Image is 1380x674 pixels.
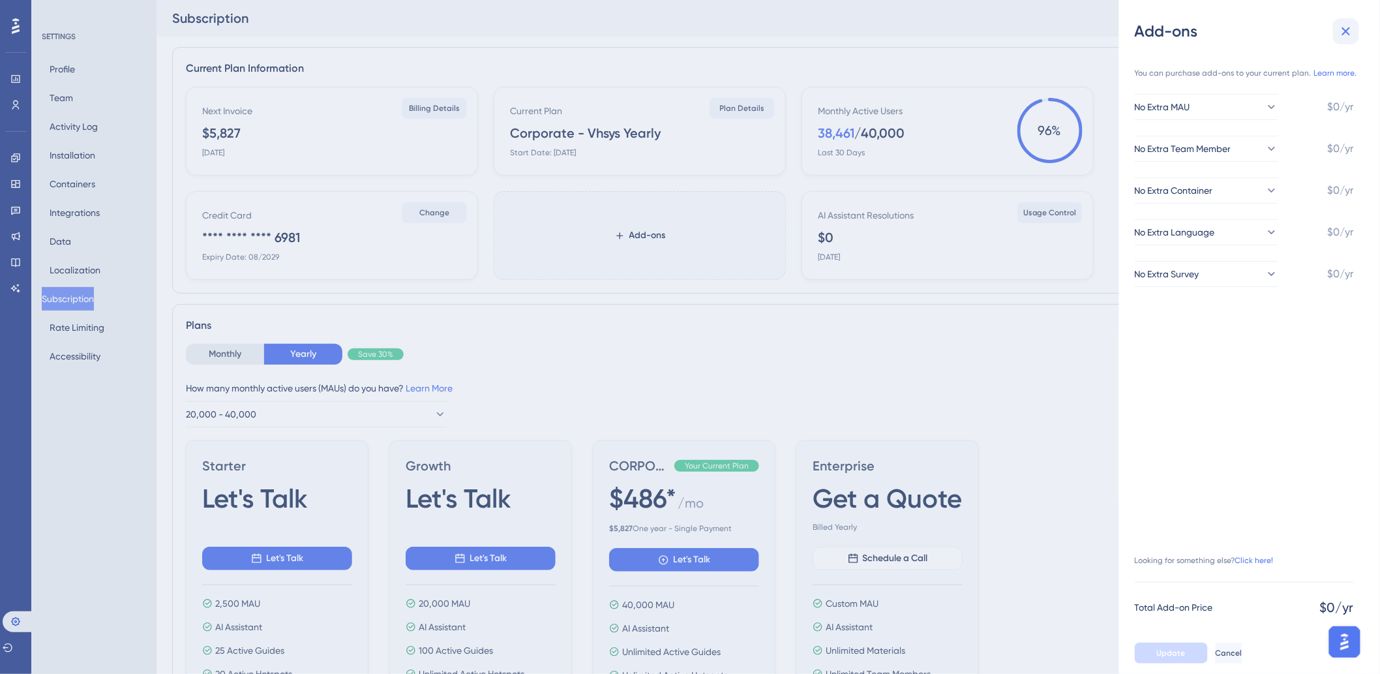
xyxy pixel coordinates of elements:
[1235,555,1274,566] a: Click here!
[1157,648,1186,658] span: Update
[1135,136,1278,162] button: No Extra Team Member
[1135,224,1215,240] span: No Extra Language
[1135,141,1231,157] span: No Extra Team Member
[1328,99,1354,115] span: $0/yr
[1135,94,1278,120] button: No Extra MAU
[1135,177,1278,204] button: No Extra Container
[1328,141,1354,157] span: $0/yr
[1135,555,1235,566] span: Looking for something else?
[1135,643,1208,664] button: Update
[1135,600,1213,615] span: Total Add-on Price
[1328,183,1354,198] span: $0/yr
[1314,68,1357,78] a: Learn more.
[1135,266,1199,282] span: No Extra Survey
[1328,266,1354,282] span: $0/yr
[1135,219,1278,245] button: No Extra Language
[1320,598,1354,617] span: $0/yr
[1325,622,1364,662] iframe: UserGuiding AI Assistant Launcher
[1135,21,1364,42] div: Add-ons
[1216,648,1242,658] span: Cancel
[1135,99,1190,115] span: No Extra MAU
[1135,68,1312,78] span: You can purchase add-ons to your current plan.
[1216,643,1242,664] button: Cancel
[1135,261,1278,287] button: No Extra Survey
[1328,224,1354,240] span: $0/yr
[1135,183,1213,198] span: No Extra Container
